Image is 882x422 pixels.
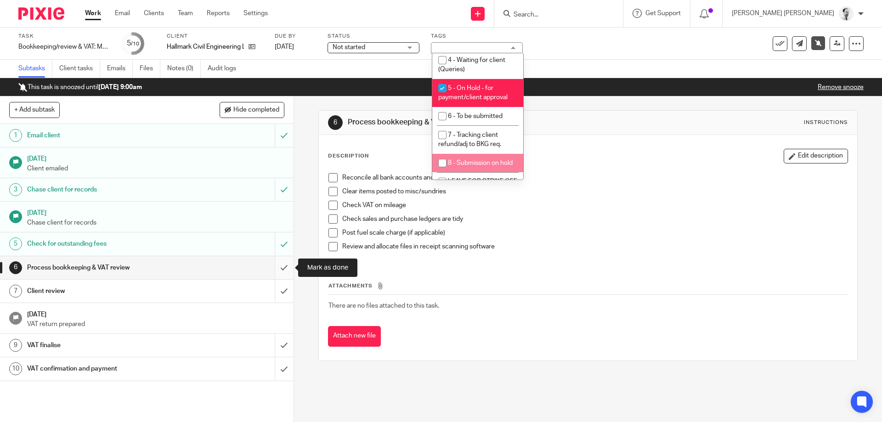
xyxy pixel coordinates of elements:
[333,44,365,51] span: Not started
[27,206,284,218] h1: [DATE]
[59,60,100,78] a: Client tasks
[167,33,263,40] label: Client
[107,60,133,78] a: Emails
[85,9,101,18] a: Work
[115,9,130,18] a: Email
[342,214,847,224] p: Check sales and purchase ledgers are tidy
[328,283,373,288] span: Attachments
[18,7,64,20] img: Pixie
[27,129,186,142] h1: Email client
[18,60,52,78] a: Subtasks
[328,303,439,309] span: There are no files attached to this task.
[513,11,595,19] input: Search
[18,42,110,51] div: Bookkeeping/review &amp; VAT: Monthly
[233,107,279,114] span: Hide completed
[328,326,381,347] button: Attach new file
[243,9,268,18] a: Settings
[140,60,160,78] a: Files
[27,218,284,227] p: Chase client for records
[27,164,284,173] p: Client emailed
[804,119,848,126] div: Instructions
[732,9,834,18] p: [PERSON_NAME] [PERSON_NAME]
[438,132,501,148] span: 7 - Tracking client refund/adj to BKG req.
[448,160,513,166] span: 8 - Submission on hold
[448,178,517,185] span: LEAVE FOR STRIKE OFF
[27,362,186,376] h1: VAT confirmation and payment
[448,113,503,119] span: 6 - To be submitted
[144,9,164,18] a: Clients
[9,237,22,250] div: 5
[342,228,847,237] p: Post fuel scale charge (if applicable)
[9,129,22,142] div: 1
[207,9,230,18] a: Reports
[9,339,22,352] div: 9
[818,84,864,90] a: Remove snooze
[18,42,110,51] div: Bookkeeping/review & VAT: Monthly
[18,83,142,92] p: This task is snoozed until
[438,57,505,73] span: 4 - Waiting for client (Queries)
[98,84,142,90] b: [DATE] 9:00am
[348,118,608,127] h1: Process bookkeeping & VAT review
[342,187,847,196] p: Clear items posted to misc/sundries
[27,284,186,298] h1: Client review
[167,60,201,78] a: Notes (0)
[9,362,22,375] div: 10
[178,9,193,18] a: Team
[328,152,369,160] p: Description
[328,33,419,40] label: Status
[342,201,847,210] p: Check VAT on mileage
[275,44,294,50] span: [DATE]
[342,173,847,182] p: Reconcile all bank accounts and confirm statement balances
[208,60,243,78] a: Audit logs
[167,42,244,51] p: Hallmark Civil Engineering Ltd
[645,10,681,17] span: Get Support
[9,285,22,298] div: 7
[275,33,316,40] label: Due by
[839,6,854,21] img: Mass_2025.jpg
[127,38,139,49] div: 5
[27,183,186,197] h1: Chase client for records
[431,33,523,40] label: Tags
[9,261,22,274] div: 6
[27,237,186,251] h1: Check for outstanding fees
[27,308,284,319] h1: [DATE]
[220,102,284,118] button: Hide completed
[438,85,508,101] span: 5 - On Hold - for payment/client approval
[9,183,22,196] div: 3
[342,242,847,251] p: Review and allocate files in receipt scanning software
[784,149,848,163] button: Edit description
[27,338,186,352] h1: VAT finalise
[9,102,60,118] button: + Add subtask
[27,261,186,275] h1: Process bookkeeping & VAT review
[27,320,284,329] p: VAT return prepared
[27,152,284,163] h1: [DATE]
[131,41,139,46] small: /10
[18,33,110,40] label: Task
[328,115,343,130] div: 6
